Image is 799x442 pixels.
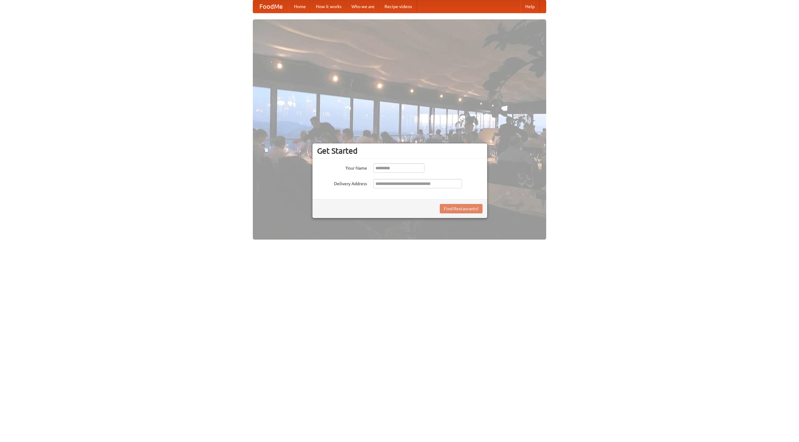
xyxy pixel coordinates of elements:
a: How it works [311,0,346,13]
a: Home [289,0,311,13]
h3: Get Started [317,146,483,156]
a: Help [520,0,540,13]
a: Who we are [346,0,380,13]
button: Find Restaurants! [440,204,483,213]
label: Your Name [317,163,367,171]
a: FoodMe [253,0,289,13]
a: Recipe videos [380,0,417,13]
label: Delivery Address [317,179,367,187]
